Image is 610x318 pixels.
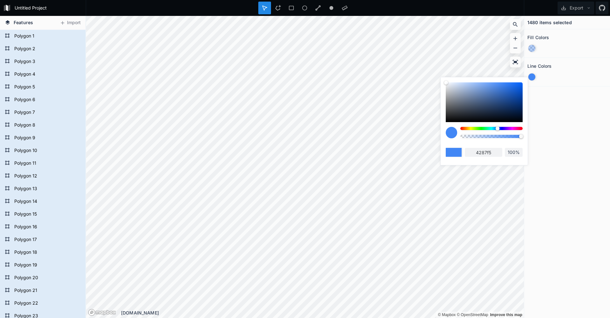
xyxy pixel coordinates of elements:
a: OpenStreetMap [457,313,488,317]
a: Mapbox logo [88,309,116,316]
h2: Line Colors [527,61,552,71]
h4: 1480 items selected [527,19,572,26]
button: Export [558,2,594,14]
a: Map feedback [490,313,522,317]
h2: Fill Colors [527,32,549,42]
a: Mapbox [438,313,456,317]
span: Features [14,19,33,26]
div: [DOMAIN_NAME] [121,309,524,316]
button: Import [57,18,84,28]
